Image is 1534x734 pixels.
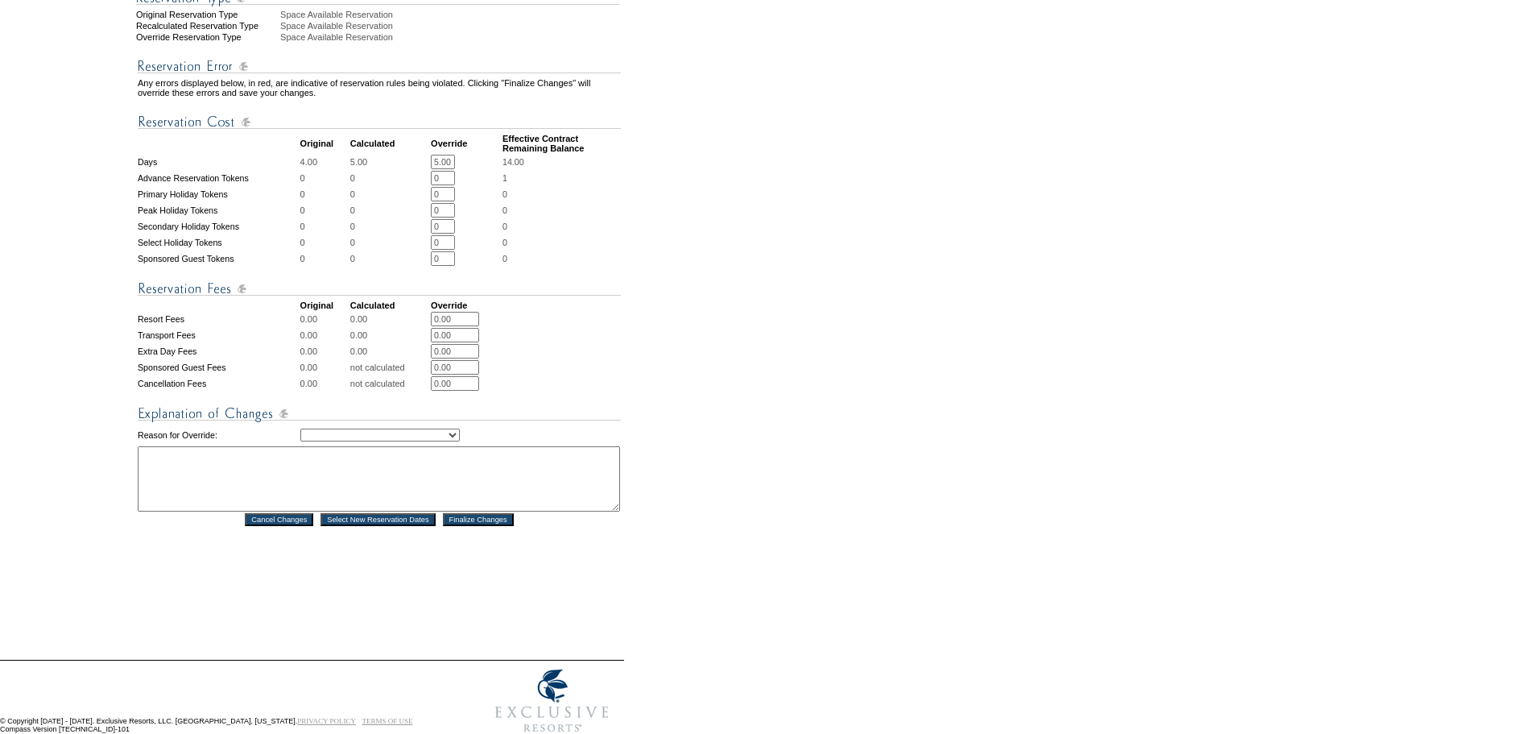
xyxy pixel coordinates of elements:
td: Select Holiday Tokens [138,235,299,250]
td: 0 [300,187,349,201]
img: Reservation Errors [138,56,621,77]
td: Sponsored Guest Fees [138,360,299,375]
td: not calculated [350,360,429,375]
td: 0 [300,235,349,250]
input: Cancel Changes [245,513,313,526]
td: 4.00 [300,155,349,169]
td: 0.00 [350,312,429,326]
div: Space Available Reservation [280,10,622,19]
td: Secondary Holiday Tokens [138,219,299,234]
input: Select New Reservation Dates [320,513,436,526]
td: 0 [350,251,429,266]
td: 0 [350,219,429,234]
span: 0 [502,205,507,215]
span: 1 [502,173,507,183]
span: 0 [502,238,507,247]
td: Original [300,134,349,153]
div: Original Reservation Type [136,10,279,19]
td: 0.00 [350,344,429,359]
td: Calculated [350,301,429,310]
td: Override [431,301,501,310]
td: 0 [300,251,349,266]
span: 0 [502,222,507,231]
td: Sponsored Guest Tokens [138,251,299,266]
div: Space Available Reservation [280,32,622,42]
div: Space Available Reservation [280,21,622,31]
td: 0 [300,171,349,185]
td: 0 [350,171,429,185]
div: Override Reservation Type [136,32,279,42]
img: Explanation of Changes [138,404,621,424]
td: Advance Reservation Tokens [138,171,299,185]
td: 5.00 [350,155,429,169]
td: 0 [300,203,349,218]
td: Primary Holiday Tokens [138,187,299,201]
td: 0 [350,187,429,201]
td: 0.00 [300,312,349,326]
td: Calculated [350,134,429,153]
td: 0.00 [300,360,349,375]
input: Finalize Changes [443,513,514,526]
td: Extra Day Fees [138,344,299,359]
td: Transport Fees [138,328,299,342]
td: Resort Fees [138,312,299,326]
td: Reason for Override: [138,425,299,445]
div: Recalculated Reservation Type [136,21,279,31]
td: Override [431,134,501,153]
td: 0 [300,219,349,234]
span: 14.00 [502,157,524,167]
a: TERMS OF USE [362,717,413,725]
td: Original [300,301,349,310]
a: PRIVACY POLICY [297,717,356,725]
td: Cancellation Fees [138,376,299,391]
span: 0 [502,189,507,199]
td: 0 [350,203,429,218]
td: 0.00 [300,376,349,391]
td: Peak Holiday Tokens [138,203,299,218]
td: Any errors displayed below, in red, are indicative of reservation rules being violated. Clicking ... [138,78,621,97]
td: 0.00 [300,344,349,359]
img: Reservation Fees [138,279,621,299]
td: Effective Contract Remaining Balance [502,134,621,153]
td: not calculated [350,376,429,391]
td: 0.00 [350,328,429,342]
td: Days [138,155,299,169]
td: 0.00 [300,328,349,342]
img: Reservation Cost [138,112,621,132]
span: 0 [502,254,507,263]
td: 0 [350,235,429,250]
